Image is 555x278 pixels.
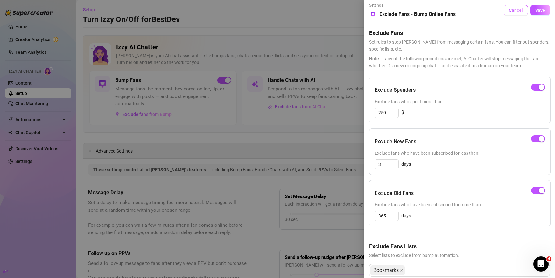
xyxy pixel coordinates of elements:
[375,201,545,208] span: Exclude fans who have been subscribed for more than:
[375,86,416,94] h5: Exclude Spenders
[401,109,404,117] span: $
[401,212,411,220] span: days
[369,56,380,61] span: Note:
[375,98,545,105] span: Exclude fans who spent more than:
[375,150,545,157] span: Exclude fans who have been subscribed for less than:
[375,189,414,197] h5: Exclude Old Fans
[533,256,549,272] iframe: Intercom live chat
[530,5,550,15] button: Save
[400,269,403,272] span: close
[401,160,411,168] span: days
[375,138,416,146] h5: Exclude New Fans
[369,55,550,69] span: If any of the following conditions are met, AI Chatter will stop messaging the fan — whether it's...
[369,252,550,259] span: Select lists to exclude from bump automation.
[546,256,551,261] span: 4
[509,8,523,13] span: Cancel
[369,29,550,37] h5: Exclude Fans
[369,242,550,251] h5: Exclude Fans Lists
[369,3,456,9] span: Settings
[370,265,405,275] span: Bookmarks
[379,11,456,18] h5: Exclude Fans - Bump Online Fans
[504,5,528,15] button: Cancel
[369,39,550,53] span: Set rules to stop [PERSON_NAME] from messaging certain fans. You can filter out spenders, specifi...
[373,266,399,275] span: Bookmarks
[535,8,545,13] span: Save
